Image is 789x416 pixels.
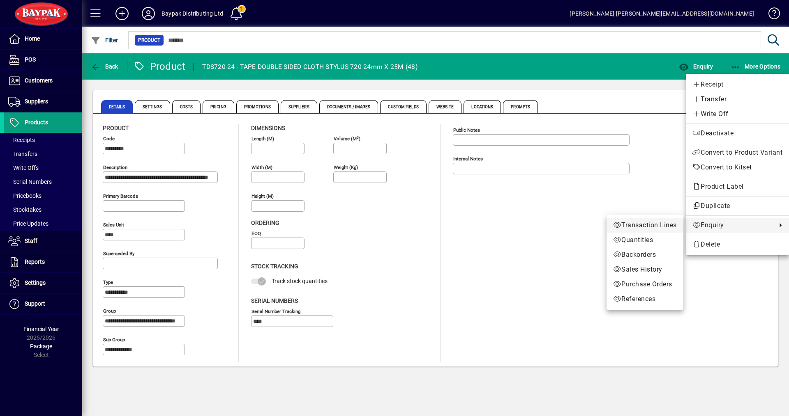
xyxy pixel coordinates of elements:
span: Delete [692,240,782,249]
button: Deactivate product [686,126,789,141]
span: Duplicate [692,201,782,211]
span: Transfer [692,94,782,104]
span: Quantities [613,235,677,245]
span: Product Label [692,183,748,190]
span: Enquiry [692,220,773,230]
span: Receipt [692,80,782,89]
span: Write Off [692,109,782,119]
span: Convert to Product Variant [692,148,782,158]
span: Transaction Lines [613,220,677,230]
span: References [613,294,677,304]
span: Sales History [613,265,677,274]
span: Purchase Orders [613,279,677,289]
span: Convert to Kitset [692,162,782,172]
span: Backorders [613,250,677,260]
span: Deactivate [692,128,782,138]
